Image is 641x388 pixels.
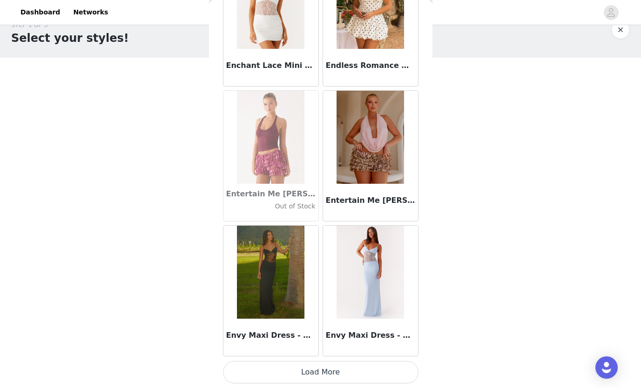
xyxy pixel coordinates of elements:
[337,91,404,184] img: Entertain Me Bloomer Shorts - Swirl Leopard
[607,5,615,20] div: avatar
[326,195,415,206] h3: Entertain Me [PERSON_NAME] Shorts - Swirl Leopard
[326,60,415,71] h3: Endless Romance Off Shoulder Mini Dress - White Polka Dot
[595,356,618,379] div: Open Intercom Messenger
[226,60,316,71] h3: Enchant Lace Mini Dress - Ivory
[237,91,304,184] img: Entertain Me Bloomer Shorts - Lavender Lagoon
[226,330,316,341] h3: Envy Maxi Dress - Black
[11,30,129,47] h1: Select your styles!
[15,2,66,23] a: Dashboard
[67,2,114,23] a: Networks
[326,330,415,341] h3: Envy Maxi Dress - Blue
[237,226,304,319] img: Envy Maxi Dress - Black
[337,226,404,319] img: Envy Maxi Dress - Blue
[223,361,418,383] button: Load More
[226,188,316,200] h3: Entertain Me [PERSON_NAME] Shorts - [GEOGRAPHIC_DATA]
[226,201,316,211] h4: Out of Stock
